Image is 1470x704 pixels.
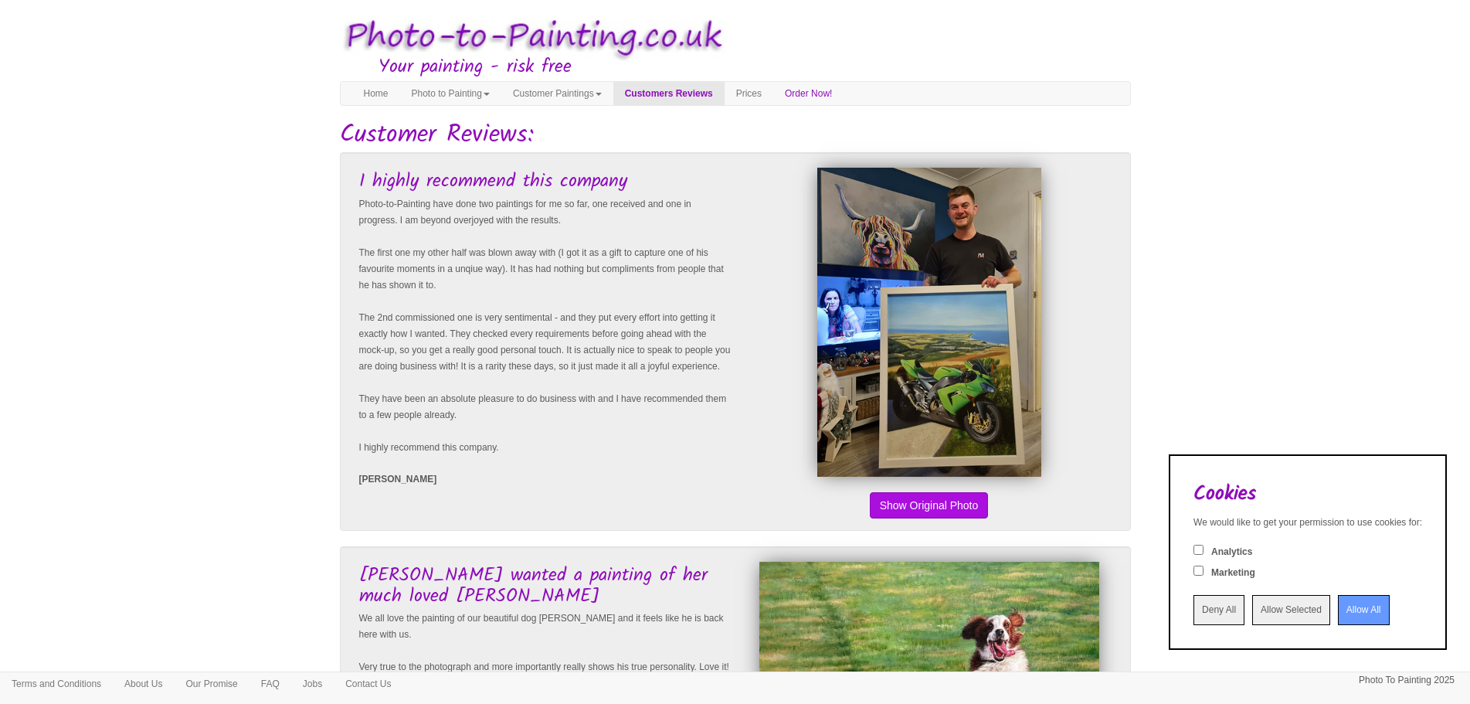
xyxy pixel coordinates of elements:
[1193,595,1244,625] input: Deny All
[352,82,400,105] a: Home
[291,672,334,695] a: Jobs
[773,82,844,105] a: Order Now!
[817,168,1041,477] img: Leanne Hackett's Finished Painting
[340,121,1131,148] h1: Customer Reviews:
[870,492,989,519] button: Show Original Photo
[1193,483,1422,505] h2: Cookies
[359,474,437,485] strong: [PERSON_NAME]
[1211,566,1255,580] label: Marketing
[332,8,728,67] img: Photo to Painting
[613,82,725,105] a: Customers Reviews
[1193,516,1422,529] div: We would like to get your permission to use cookies for:
[174,672,249,695] a: Our Promise
[359,196,732,456] p: Photo-to-Painting have done two paintings for me so far, one received and one in progress. I am b...
[725,82,773,105] a: Prices
[501,82,613,105] a: Customer Paintings
[250,672,291,695] a: FAQ
[1211,546,1252,559] label: Analytics
[1359,672,1455,689] p: Photo To Painting 2025
[379,57,1131,77] h3: Your painting - risk free
[1252,595,1330,625] input: Allow Selected
[113,672,174,695] a: About Us
[359,172,732,192] h3: I highly recommend this company
[1338,595,1390,625] input: Allow All
[359,566,732,607] h3: [PERSON_NAME] wanted a painting of her much loved [PERSON_NAME]
[334,672,402,695] a: Contact Us
[400,82,501,105] a: Photo to Painting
